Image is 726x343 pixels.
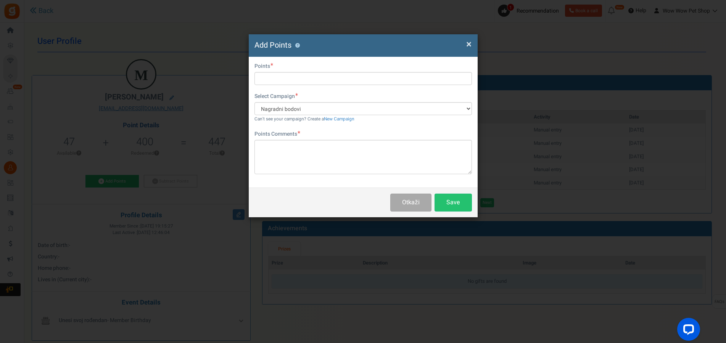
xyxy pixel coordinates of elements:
a: New Campaign [324,116,354,122]
label: Select Campaign [254,93,298,100]
button: Save [435,194,472,212]
label: Points Comments [254,130,300,138]
small: Can't see your campaign? Create a [254,116,354,122]
span: × [466,37,472,51]
label: Points [254,63,273,70]
button: Otkaži [390,194,431,212]
button: ? [295,43,300,48]
span: Add Points [254,40,291,51]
